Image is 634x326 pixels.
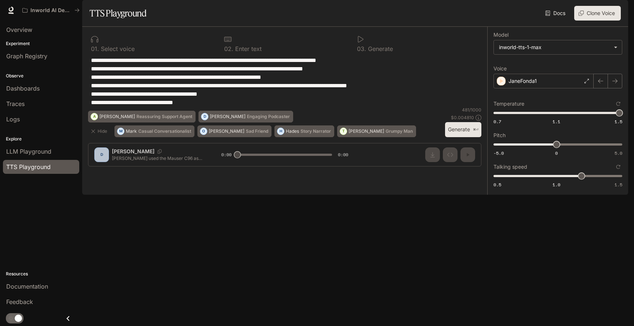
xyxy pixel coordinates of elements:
[574,6,621,21] button: Clone Voice
[493,101,524,106] p: Temperature
[494,40,622,54] div: inworld-tts-1-max
[493,133,506,138] p: Pitch
[493,164,527,169] p: Talking speed
[91,111,98,122] div: A
[357,46,366,52] p: 0 3 .
[19,3,83,18] button: All workspaces
[473,128,478,132] p: ⌘⏎
[200,125,207,137] div: O
[509,77,537,85] p: JaneFonda1
[340,125,347,137] div: T
[114,125,194,137] button: MMarkCasual Conversationalist
[247,114,290,119] p: Engaging Podcaster
[210,114,245,119] p: [PERSON_NAME]
[493,150,504,156] span: -5.0
[386,129,413,133] p: Grumpy Man
[197,125,272,137] button: O[PERSON_NAME]Sad Friend
[300,129,331,133] p: Story Narrator
[544,6,568,21] a: Docs
[30,7,72,14] p: Inworld AI Demos
[493,32,509,37] p: Model
[91,46,99,52] p: 0 1 .
[274,125,334,137] button: HHadesStory Narrator
[136,114,192,119] p: Reassuring Support Agent
[138,129,191,133] p: Casual Conversationalist
[277,125,284,137] div: H
[614,100,622,108] button: Reset to default
[493,66,507,71] p: Voice
[615,182,622,188] span: 1.5
[224,46,233,52] p: 0 2 .
[90,6,146,21] h1: TTS Playground
[126,129,137,133] p: Mark
[117,125,124,137] div: M
[553,118,560,125] span: 1.1
[233,46,262,52] p: Enter text
[209,129,244,133] p: [PERSON_NAME]
[493,118,501,125] span: 0.7
[614,163,622,171] button: Reset to default
[198,111,293,122] button: D[PERSON_NAME]Engaging Podcaster
[88,125,112,137] button: Hide
[366,46,393,52] p: Generate
[553,182,560,188] span: 1.0
[201,111,208,122] div: D
[99,114,135,119] p: [PERSON_NAME]
[493,182,501,188] span: 0.5
[99,46,135,52] p: Select voice
[246,129,268,133] p: Sad Friend
[615,150,622,156] span: 5.0
[88,111,196,122] button: A[PERSON_NAME]Reassuring Support Agent
[615,118,622,125] span: 1.5
[499,44,610,51] div: inworld-tts-1-max
[555,150,558,156] span: 0
[337,125,416,137] button: T[PERSON_NAME]Grumpy Man
[349,129,384,133] p: [PERSON_NAME]
[286,129,299,133] p: Hades
[445,122,481,137] button: Generate⌘⏎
